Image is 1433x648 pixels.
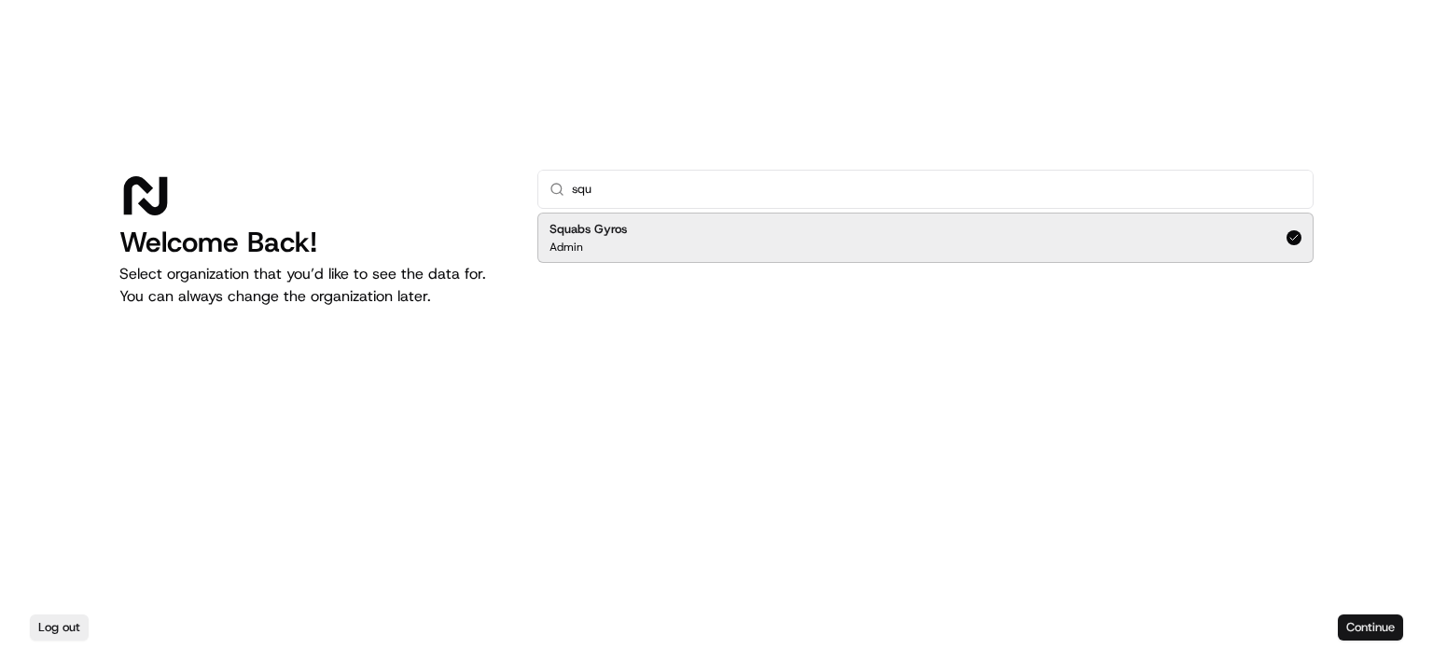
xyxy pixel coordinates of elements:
[119,263,508,308] p: Select organization that you’d like to see the data for. You can always change the organization l...
[1338,614,1403,641] button: Continue
[537,209,1314,267] div: Suggestions
[119,226,508,259] h1: Welcome Back!
[30,614,89,641] button: Log out
[550,221,627,238] h2: Squabs Gyros
[550,240,583,255] p: Admin
[572,171,1301,208] input: Type to search...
